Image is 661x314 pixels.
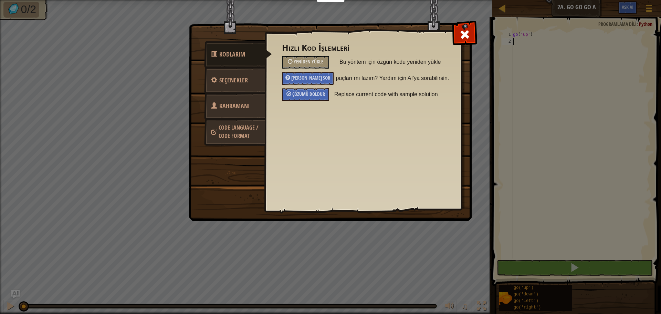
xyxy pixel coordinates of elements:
span: Yeniden Yükle [294,58,323,65]
h3: Hızlı Kod İşlemleri [282,43,444,52]
span: Kahraman, dil seçin [211,102,250,128]
span: Ayarları yapılandır [219,76,248,84]
div: Yapay Zekaya Sor [282,72,334,85]
span: Kahraman, dil seçin [219,124,258,140]
span: Replace current code with sample solution [334,88,449,101]
a: Kodlarım [204,41,272,68]
span: Çözümü doldur [292,91,325,97]
a: Seçenekler [204,67,265,94]
span: Bu yöntem için özgün kodu yeniden yükle [339,56,444,68]
span: [PERSON_NAME] Sor [291,74,330,81]
div: Bu yöntem için özgün kodu yeniden yükle [282,56,329,69]
div: Çözümü doldur [282,88,329,101]
span: Hızlı Kod İşlemleri [219,50,245,59]
span: İpuçları mı lazım? Yardım için AI'ya sorabilirsin. [334,72,449,84]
